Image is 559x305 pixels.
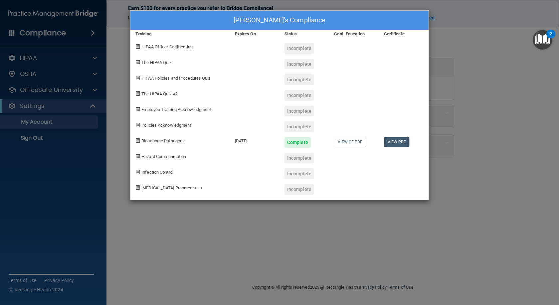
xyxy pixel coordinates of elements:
div: Incomplete [284,43,314,54]
span: Bloodborne Pathogens [141,138,185,143]
button: Open Resource Center, 2 new notifications [533,30,552,50]
div: Complete [284,137,311,148]
div: [DATE] [230,132,279,148]
div: [PERSON_NAME]'s Compliance [130,11,429,30]
div: Incomplete [284,59,314,69]
div: Incomplete [284,121,314,132]
span: HIPAA Officer Certification [141,44,193,49]
div: Incomplete [284,90,314,101]
div: Incomplete [284,106,314,116]
span: [MEDICAL_DATA] Preparedness [141,185,202,190]
div: Incomplete [284,168,314,179]
span: Infection Control [141,170,173,175]
div: Incomplete [284,74,314,85]
div: Expires On [230,30,279,38]
div: Incomplete [284,153,314,163]
a: View PDF [384,137,410,147]
span: Hazard Communication [141,154,186,159]
div: Training [130,30,230,38]
span: The HIPAA Quiz #2 [141,91,178,96]
span: Policies Acknowledgment [141,123,191,128]
span: The HIPAA Quiz [141,60,171,65]
div: Status [279,30,329,38]
div: Certificate [379,30,429,38]
span: Employee Training Acknowledgment [141,107,211,112]
div: 2 [550,34,552,43]
div: Incomplete [284,184,314,195]
div: Cont. Education [329,30,379,38]
span: HIPAA Policies and Procedures Quiz [141,76,210,81]
a: View CE PDF [334,137,366,147]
